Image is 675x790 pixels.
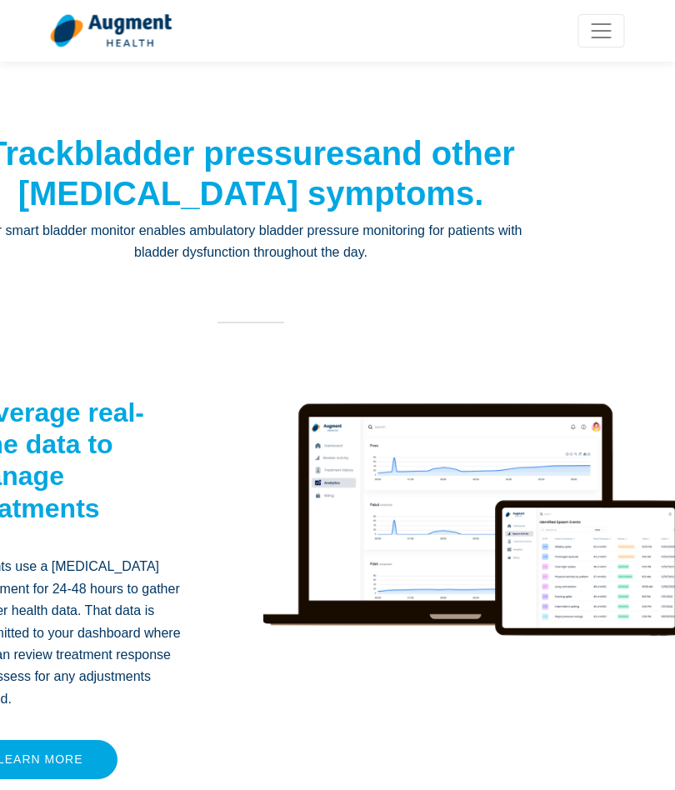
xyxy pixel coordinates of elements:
strong: bladder pressures [75,135,364,172]
img: logo [50,13,172,48]
button: Toggle navigation [578,14,625,47]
